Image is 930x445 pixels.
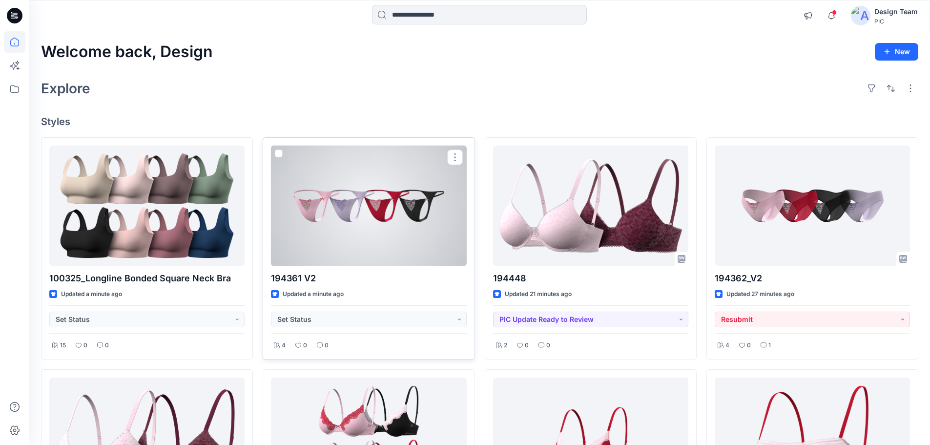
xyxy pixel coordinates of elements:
[49,272,245,285] p: 100325_Longline Bonded Square Neck Bra
[105,340,109,351] p: 0
[41,116,918,127] h4: Styles
[60,340,66,351] p: 15
[504,340,507,351] p: 2
[851,6,870,25] img: avatar
[768,340,771,351] p: 1
[874,6,918,18] div: Design Team
[505,289,572,299] p: Updated 21 minutes ago
[83,340,87,351] p: 0
[493,272,688,285] p: 194448
[325,340,329,351] p: 0
[493,146,688,266] a: 194448
[282,340,286,351] p: 4
[61,289,122,299] p: Updated a minute ago
[874,18,918,25] div: PIC
[525,340,529,351] p: 0
[303,340,307,351] p: 0
[715,146,910,266] a: 194362_V2
[715,272,910,285] p: 194362_V2
[49,146,245,266] a: 100325_Longline Bonded Square Neck Bra
[747,340,751,351] p: 0
[726,289,794,299] p: Updated 27 minutes ago
[283,289,344,299] p: Updated a minute ago
[41,81,90,96] h2: Explore
[271,146,466,266] a: 194361 V2
[271,272,466,285] p: 194361 V2
[725,340,729,351] p: 4
[41,43,213,61] h2: Welcome back, Design
[546,340,550,351] p: 0
[875,43,918,61] button: New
